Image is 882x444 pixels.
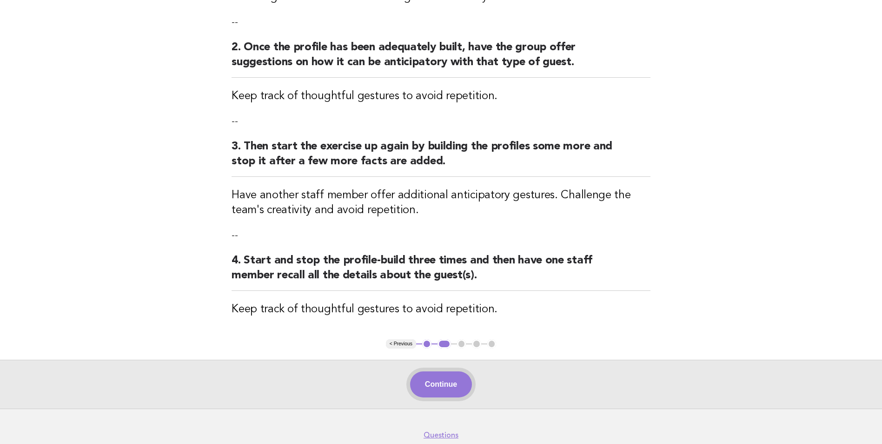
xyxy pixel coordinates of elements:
button: < Previous [386,339,416,349]
p: -- [232,115,650,128]
h3: Keep track of thoughtful gestures to avoid repetition. [232,302,650,317]
h2: 4. Start and stop the profile-build three times and then have one staff member recall all the det... [232,253,650,291]
h3: Keep track of thoughtful gestures to avoid repetition. [232,89,650,104]
p: -- [232,229,650,242]
button: 1 [422,339,431,349]
a: Questions [424,431,458,440]
h3: Have another staff member offer additional anticipatory gestures. Challenge the team's creativity... [232,188,650,218]
button: Continue [410,371,472,397]
button: 2 [438,339,451,349]
h2: 2. Once the profile has been adequately built, have the group offer suggestions on how it can be ... [232,40,650,78]
p: -- [232,16,650,29]
h2: 3. Then start the exercise up again by building the profiles some more and stop it after a few mo... [232,139,650,177]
